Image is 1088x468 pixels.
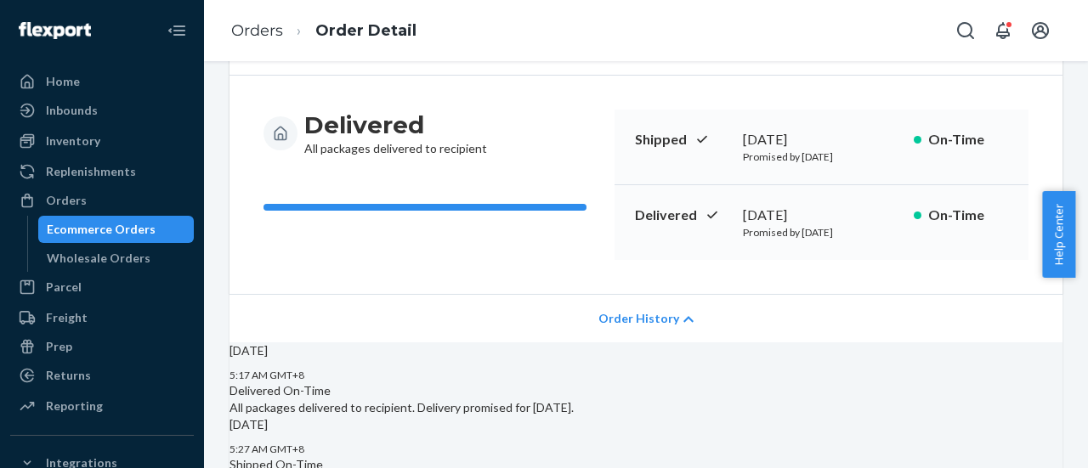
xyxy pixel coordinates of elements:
[10,273,194,301] a: Parcel
[10,158,194,185] a: Replenishments
[229,368,1062,382] p: 5:17 AM GMT+8
[743,149,900,164] p: Promised by [DATE]
[10,127,194,155] a: Inventory
[10,304,194,331] a: Freight
[46,133,100,149] div: Inventory
[38,245,195,272] a: Wholesale Orders
[10,187,194,214] a: Orders
[47,221,156,238] div: Ecommerce Orders
[46,367,91,384] div: Returns
[10,333,194,360] a: Prep
[598,310,679,327] span: Order History
[986,14,1020,48] button: Open notifications
[10,362,194,389] a: Returns
[928,206,1008,225] p: On-Time
[38,216,195,243] a: Ecommerce Orders
[229,382,1062,416] div: All packages delivered to recipient. Delivery promised for [DATE].
[635,130,729,149] p: Shipped
[635,206,729,225] p: Delivered
[10,392,194,420] a: Reporting
[743,225,900,240] p: Promised by [DATE]
[46,309,88,326] div: Freight
[231,21,283,40] a: Orders
[743,206,900,225] div: [DATE]
[229,342,1062,359] p: [DATE]
[19,22,91,39] img: Flexport logo
[229,442,1062,456] p: 5:27 AM GMT+8
[47,250,150,267] div: Wholesale Orders
[46,73,80,90] div: Home
[304,110,487,140] h3: Delivered
[928,130,1008,149] p: On-Time
[10,68,194,95] a: Home
[743,130,900,149] div: [DATE]
[46,102,98,119] div: Inbounds
[229,416,1062,433] p: [DATE]
[304,110,487,157] div: All packages delivered to recipient
[10,97,194,124] a: Inbounds
[160,14,194,48] button: Close Navigation
[46,192,87,209] div: Orders
[46,338,72,355] div: Prep
[46,279,82,296] div: Parcel
[46,163,136,180] div: Replenishments
[229,382,1062,399] div: Delivered On-Time
[315,21,416,40] a: Order Detail
[949,14,983,48] button: Open Search Box
[1023,14,1057,48] button: Open account menu
[46,398,103,414] div: Reporting
[218,6,430,56] ol: breadcrumbs
[1042,191,1075,278] button: Help Center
